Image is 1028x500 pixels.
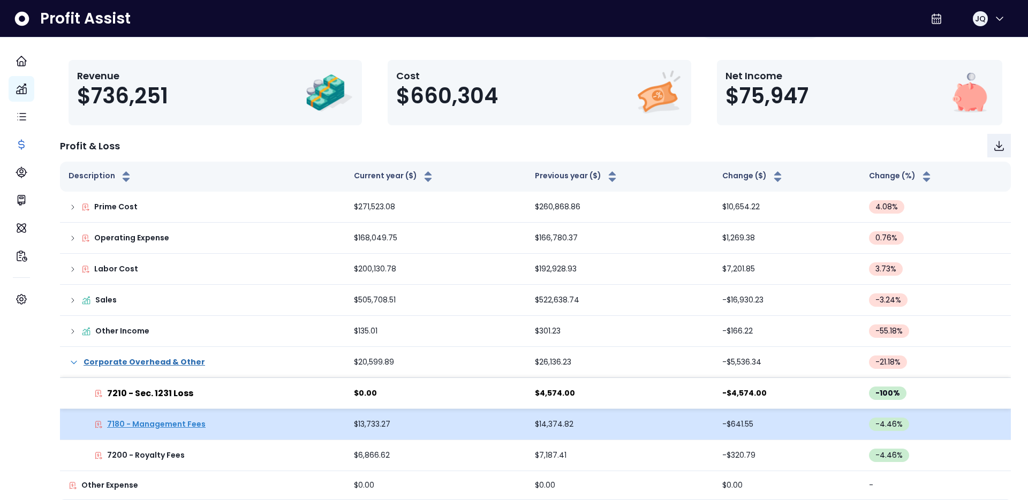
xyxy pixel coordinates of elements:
[714,223,860,254] td: $1,269.38
[60,19,98,39] h2: Cost
[345,223,527,254] td: $168,049.75
[875,263,896,275] span: 3.73 %
[725,69,808,83] p: Net Income
[107,419,206,430] p: 7180 - Management Fees
[94,263,138,275] p: Labor Cost
[77,69,168,83] p: Revenue
[94,232,169,244] p: Operating Expense
[535,170,619,183] button: Previous year ($)
[60,139,120,153] p: Profit & Loss
[875,325,903,337] span: -55.18 %
[714,440,860,471] td: -$320.79
[345,440,527,471] td: $6,866.62
[81,480,138,491] p: Other Expense
[860,471,1011,500] td: -
[714,285,860,316] td: -$16,930.23
[526,254,714,285] td: $192,928.93
[84,357,205,368] p: Corporate Overhead & Other
[714,192,860,223] td: $10,654.22
[107,450,185,461] p: 7200 - Royalty Fees
[69,170,133,183] button: Description
[714,316,860,347] td: -$166.22
[946,69,994,117] img: Net Income
[354,170,435,183] button: Current year ($)
[714,471,860,500] td: $0.00
[725,83,808,109] span: $75,947
[714,254,860,285] td: $7,201.85
[875,232,897,244] span: 0.76 %
[714,347,860,378] td: -$5,536.34
[95,325,149,337] p: Other Income
[107,387,193,400] p: 7210 - Sec. 1231 Loss
[722,170,784,183] button: Change ($)
[94,201,138,213] p: Prime Cost
[875,388,900,399] span: -100 %
[634,69,683,117] img: Cost
[875,201,898,213] span: 4.08 %
[345,316,527,347] td: $135.01
[95,294,117,306] p: Sales
[305,69,353,117] img: Revenue
[875,357,901,368] span: -21.18 %
[526,471,714,500] td: $0.00
[987,134,1011,157] button: Download
[345,378,527,409] td: $0.00
[345,471,527,500] td: $0.00
[345,409,527,440] td: $13,733.27
[875,450,903,461] span: -4.46 %
[345,192,527,223] td: $271,523.08
[77,83,168,109] span: $736,251
[875,294,901,306] span: -3.24 %
[875,419,903,430] span: -4.46 %
[396,69,498,83] p: Cost
[526,378,714,409] td: $4,574.00
[40,9,131,28] span: Profit Assist
[526,316,714,347] td: $301.23
[526,285,714,316] td: $522,638.74
[345,254,527,285] td: $200,130.78
[526,192,714,223] td: $260,868.86
[345,285,527,316] td: $505,708.51
[714,409,860,440] td: -$641.55
[526,223,714,254] td: $166,780.37
[396,83,498,109] span: $660,304
[526,409,714,440] td: $14,374.82
[714,378,860,409] td: -$4,574.00
[345,347,527,378] td: $20,599.89
[526,347,714,378] td: $26,136.23
[526,440,714,471] td: $7,187.41
[975,13,986,24] span: JQ
[869,170,933,183] button: Change (%)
